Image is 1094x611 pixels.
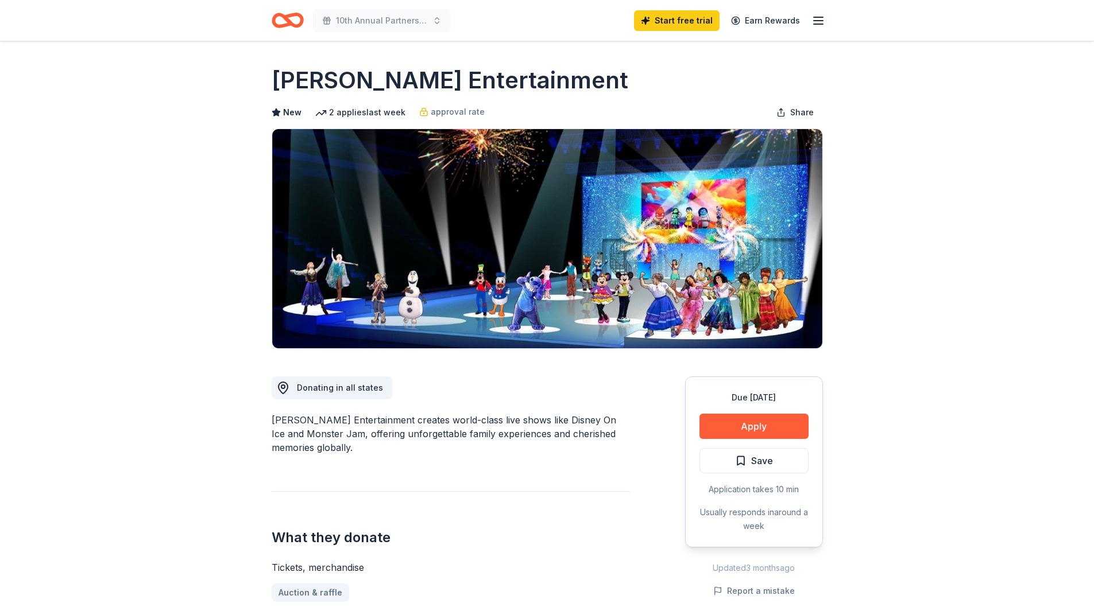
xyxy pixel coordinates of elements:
div: [PERSON_NAME] Entertainment creates world-class live shows like Disney On Ice and Monster Jam, of... [272,413,630,454]
button: Apply [699,414,809,439]
button: Report a mistake [713,584,795,598]
span: New [283,106,301,119]
a: Earn Rewards [724,10,807,31]
a: Auction & raffle [272,583,349,602]
div: Application takes 10 min [699,482,809,496]
a: Start free trial [634,10,720,31]
div: Usually responds in around a week [699,505,809,533]
button: Share [767,101,823,124]
div: Tickets, merchandise [272,561,630,574]
button: Save [699,448,809,473]
a: Home [272,7,304,34]
div: Due [DATE] [699,391,809,404]
span: approval rate [431,105,485,119]
div: Updated 3 months ago [685,561,823,575]
span: 10th Annual Partners for Justice [336,14,428,28]
h1: [PERSON_NAME] Entertainment [272,64,628,96]
span: Donating in all states [297,383,383,392]
img: Image for Feld Entertainment [272,129,822,348]
span: Share [790,106,814,119]
span: Save [751,453,773,468]
h2: What they donate [272,528,630,547]
a: approval rate [419,105,485,119]
div: 2 applies last week [315,106,405,119]
button: 10th Annual Partners for Justice [313,9,451,32]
